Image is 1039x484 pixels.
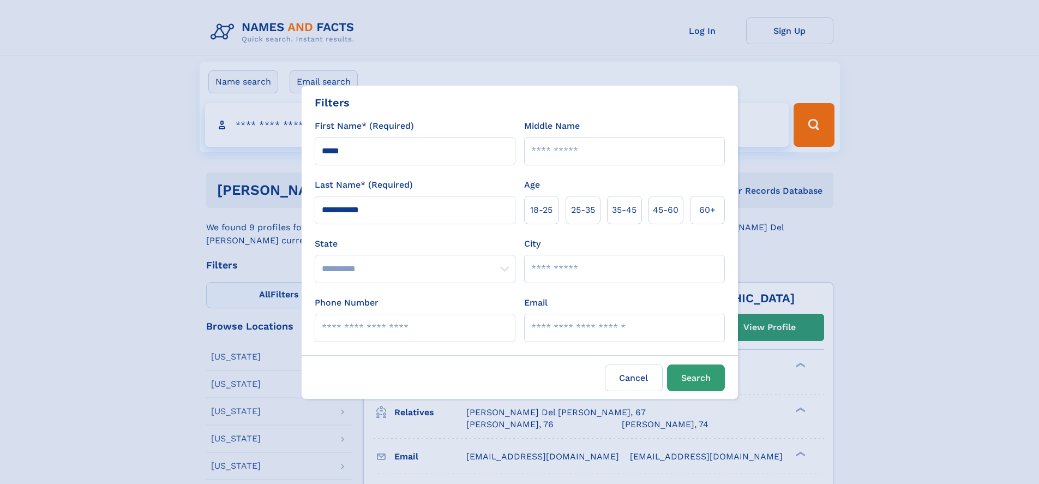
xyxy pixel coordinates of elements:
span: 35‑45 [612,204,636,217]
label: First Name* (Required) [315,119,414,133]
span: 60+ [699,204,716,217]
label: State [315,237,515,250]
label: Last Name* (Required) [315,178,413,192]
label: Email [524,296,548,309]
div: Filters [315,94,350,111]
label: Middle Name [524,119,580,133]
span: 45‑60 [653,204,678,217]
label: City [524,237,540,250]
label: Phone Number [315,296,379,309]
span: 25‑35 [571,204,595,217]
button: Search [667,365,725,391]
span: 18‑25 [530,204,552,217]
label: Cancel [605,365,663,391]
label: Age [524,178,540,192]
